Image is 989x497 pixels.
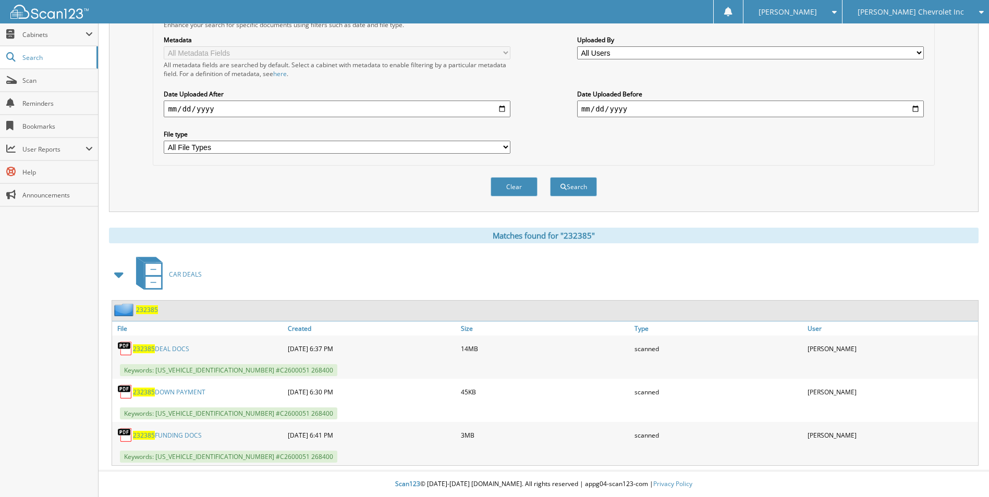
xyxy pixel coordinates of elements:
span: [PERSON_NAME] Chevrolet Inc [858,9,964,15]
span: 232385 [133,344,155,353]
span: Keywords: [US_VEHICLE_IDENTIFICATION_NUMBER] #C2600051 268400 [120,451,337,463]
label: Metadata [164,35,510,44]
div: 45KB [458,381,631,402]
a: Size [458,321,631,336]
a: CAR DEALS [130,254,202,295]
div: [PERSON_NAME] [805,338,978,359]
span: Announcements [22,191,93,200]
div: 3MB [458,425,631,445]
img: folder2.png [114,303,136,316]
img: PDF.png [117,427,133,443]
a: 232385DOWN PAYMENT [133,388,205,396]
input: end [577,101,924,117]
a: Type [632,321,805,336]
img: PDF.png [117,341,133,356]
a: File [112,321,285,336]
span: Reminders [22,99,93,108]
a: 232385DEAL DOCS [133,344,189,353]
button: Search [550,177,597,196]
div: All metadata fields are searched by default. Select a cabinet with metadata to enable filtering b... [164,60,510,78]
label: Date Uploaded After [164,90,510,98]
div: [PERSON_NAME] [805,381,978,402]
a: Privacy Policy [653,479,692,488]
span: Scan123 [395,479,420,488]
span: 232385 [133,431,155,440]
button: Clear [491,177,538,196]
img: PDF.png [117,384,133,400]
div: [PERSON_NAME] [805,425,978,445]
span: Cabinets [22,30,86,39]
div: [DATE] 6:41 PM [285,425,458,445]
img: scan123-logo-white.svg [10,5,89,19]
div: Matches found for "232385" [109,228,979,243]
a: here [273,69,287,78]
span: Help [22,168,93,177]
label: Uploaded By [577,35,924,44]
div: Enhance your search for specific documents using filters such as date and file type. [158,20,929,29]
span: 232385 [133,388,155,396]
div: scanned [632,338,805,359]
span: User Reports [22,145,86,154]
a: 232385 [136,305,158,314]
span: Bookmarks [22,122,93,131]
a: User [805,321,978,336]
div: [DATE] 6:30 PM [285,381,458,402]
div: 14MB [458,338,631,359]
iframe: Chat Widget [937,447,989,497]
label: Date Uploaded Before [577,90,924,98]
div: © [DATE]-[DATE] [DOMAIN_NAME]. All rights reserved | appg04-scan123-com | [99,471,989,497]
span: Keywords: [US_VEHICLE_IDENTIFICATION_NUMBER] #C2600051 268400 [120,364,337,376]
span: Search [22,53,91,62]
a: 232385FUNDING DOCS [133,431,202,440]
a: Created [285,321,458,336]
label: File type [164,130,510,139]
span: Scan [22,76,93,85]
div: scanned [632,381,805,402]
span: Keywords: [US_VEHICLE_IDENTIFICATION_NUMBER] #C2600051 268400 [120,407,337,419]
div: scanned [632,425,805,445]
div: [DATE] 6:37 PM [285,338,458,359]
span: [PERSON_NAME] [759,9,817,15]
input: start [164,101,510,117]
span: CAR DEALS [169,270,202,279]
